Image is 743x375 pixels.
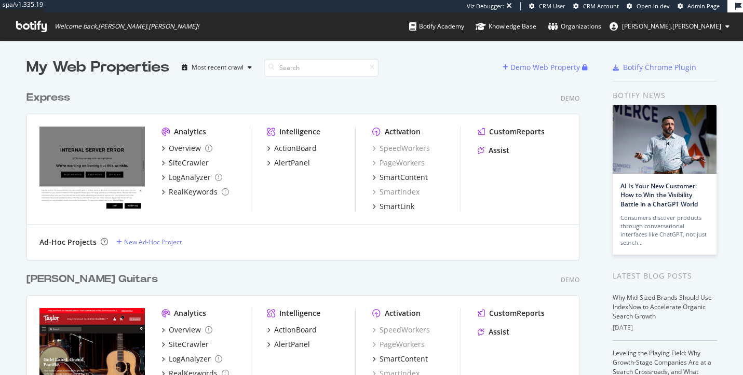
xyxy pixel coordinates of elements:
[503,63,582,72] a: Demo Web Property
[279,127,320,137] div: Intelligence
[385,308,421,318] div: Activation
[489,327,509,337] div: Assist
[548,21,601,32] div: Organizations
[372,354,428,364] a: SmartContent
[169,354,211,364] div: LogAnalyzer
[161,339,209,350] a: SiteCrawler
[613,105,717,174] img: AI Is Your New Customer: How to Win the Visibility Battle in a ChatGPT World
[372,325,430,335] a: SpeedWorkers
[274,325,317,335] div: ActionBoard
[478,127,545,137] a: CustomReports
[573,2,619,10] a: CRM Account
[510,62,580,73] div: Demo Web Property
[372,187,420,197] a: SmartIndex
[637,2,670,10] span: Open in dev
[174,127,206,137] div: Analytics
[372,172,428,183] a: SmartContent
[613,90,717,101] div: Botify news
[561,275,579,284] div: Demo
[385,127,421,137] div: Activation
[174,308,206,318] div: Analytics
[627,2,670,10] a: Open in dev
[620,214,709,247] div: Consumers discover products through conversational interfaces like ChatGPT, not just search…
[539,2,565,10] span: CRM User
[561,94,579,103] div: Demo
[178,59,256,76] button: Most recent crawl
[169,325,201,335] div: Overview
[380,172,428,183] div: SmartContent
[116,238,182,246] a: New Ad-Hoc Project
[26,272,162,287] a: [PERSON_NAME] Guitars
[26,90,74,105] a: Express
[601,18,738,35] button: [PERSON_NAME].[PERSON_NAME]
[467,2,504,10] div: Viz Debugger:
[267,339,310,350] a: AlertPanel
[267,158,310,168] a: AlertPanel
[503,59,582,76] button: Demo Web Property
[476,21,536,32] div: Knowledge Base
[583,2,619,10] span: CRM Account
[192,64,244,71] div: Most recent crawl
[169,339,209,350] div: SiteCrawler
[489,145,509,156] div: Assist
[489,308,545,318] div: CustomReports
[169,143,201,154] div: Overview
[161,143,212,154] a: Overview
[678,2,720,10] a: Admin Page
[39,237,97,247] div: Ad-Hoc Projects
[623,62,696,73] div: Botify Chrome Plugin
[380,354,428,364] div: SmartContent
[39,127,145,211] img: Express
[274,158,310,168] div: AlertPanel
[26,57,169,78] div: My Web Properties
[161,158,209,168] a: SiteCrawler
[372,158,425,168] a: PageWorkers
[613,323,717,332] div: [DATE]
[161,187,229,197] a: RealKeywords
[613,62,696,73] a: Botify Chrome Plugin
[478,145,509,156] a: Assist
[613,293,712,321] a: Why Mid-Sized Brands Should Use IndexNow to Accelerate Organic Search Growth
[264,59,379,77] input: Search
[274,143,317,154] div: ActionBoard
[267,325,317,335] a: ActionBoard
[169,158,209,168] div: SiteCrawler
[26,90,70,105] div: Express
[161,172,222,183] a: LogAnalyzer
[55,22,199,31] span: Welcome back, [PERSON_NAME].[PERSON_NAME] !
[489,127,545,137] div: CustomReports
[169,172,211,183] div: LogAnalyzer
[548,12,601,40] a: Organizations
[613,270,717,282] div: Latest Blog Posts
[478,308,545,318] a: CustomReports
[372,201,414,212] a: SmartLink
[267,143,317,154] a: ActionBoard
[161,354,222,364] a: LogAnalyzer
[279,308,320,318] div: Intelligence
[478,327,509,337] a: Assist
[372,143,430,154] a: SpeedWorkers
[274,339,310,350] div: AlertPanel
[169,187,218,197] div: RealKeywords
[124,238,182,246] div: New Ad-Hoc Project
[622,22,721,31] span: katrina.winfield
[409,12,464,40] a: Botify Academy
[26,272,158,287] div: [PERSON_NAME] Guitars
[409,21,464,32] div: Botify Academy
[372,339,425,350] a: PageWorkers
[161,325,212,335] a: Overview
[380,201,414,212] div: SmartLink
[687,2,720,10] span: Admin Page
[620,182,698,208] a: AI Is Your New Customer: How to Win the Visibility Battle in a ChatGPT World
[529,2,565,10] a: CRM User
[476,12,536,40] a: Knowledge Base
